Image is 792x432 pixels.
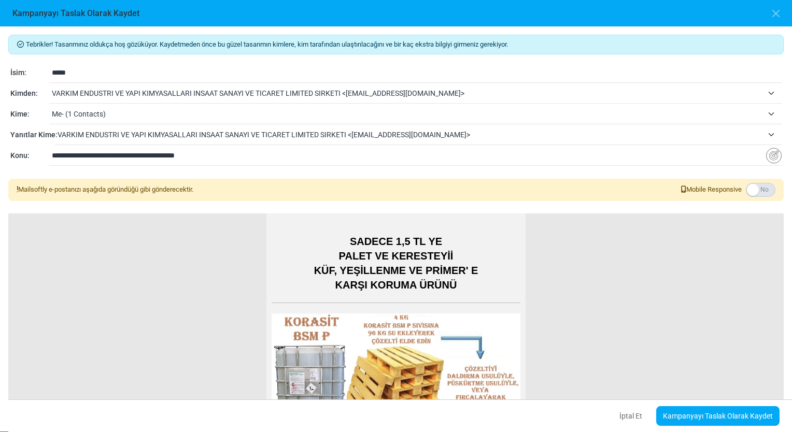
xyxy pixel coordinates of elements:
button: İptal Et [611,405,651,427]
div: İsim: [10,67,49,78]
a: Kampanyayı Taslak Olarak Kaydet [656,406,780,426]
span: VARKIM ENDUSTRI VE YAPI KIMYASALLARI INSAAT SANAYI VE TICARET LIMITED SIRKETI <pazarlama@varkim.c... [58,125,782,144]
span: Mobile Responsive [681,184,742,195]
p: SADECE 1,5 TL YE PALET VE KERESTEYİİ KÜF, YEŞİLLENME VE PRİMER' E KARŞI KORUMA ÜRÜNÜ [272,234,520,292]
img: Insert Variable [766,148,782,164]
div: Yanıtlar Kime: [10,129,55,140]
h6: Kampanyayı Taslak Olarak Kaydet [12,8,139,18]
div: Kimden: [10,88,49,99]
div: Kime: [10,109,49,120]
div: Mailsoftly e-postanızı aşağıda göründüğü gibi gönderecektir. [17,184,193,195]
span: VARKIM ENDUSTRI VE YAPI KIMYASALLARI INSAAT SANAYI VE TICARET LIMITED SIRKETI <pazarlama@varkim.c... [52,87,763,99]
span: VARKIM ENDUSTRI VE YAPI KIMYASALLARI INSAAT SANAYI VE TICARET LIMITED SIRKETI <pazarlama@varkim.c... [58,128,763,141]
span: Me- (1 Contacts) [52,108,763,120]
div: Konu: [10,150,49,161]
span: Me- (1 Contacts) [52,105,782,123]
div: Tebrikler! Tasarımınız oldukça hoş gözüküyor. Kaydetmeden önce bu güzel tasarımın kimlere, kim ta... [8,35,784,54]
span: VARKIM ENDUSTRI VE YAPI KIMYASALLARI INSAAT SANAYI VE TICARET LIMITED SIRKETI <pazarlama@varkim.c... [52,84,782,103]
